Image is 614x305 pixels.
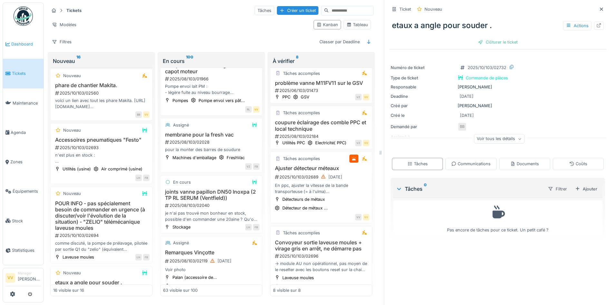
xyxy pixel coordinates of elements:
div: Clôturer le ticket [475,38,520,46]
div: 2025/10/103/02689 [274,173,369,181]
div: Numéro de ticket [391,65,455,71]
div: Retourneur de moules... [282,283,330,290]
div: pour la monter des barres de soudure [163,147,259,153]
div: Créé par [391,103,455,109]
div: PPC [282,94,290,100]
div: FB [253,163,259,170]
div: VV [363,140,369,146]
div: je n'ai pas trouvé mon bonheur en stock, possible d'en commander une 20aine ? Qu'on puisse les re... [163,210,259,222]
a: Agenda [3,118,44,147]
div: VV [253,106,259,113]
div: Palan saumures PM [172,283,211,289]
div: BB [458,122,467,131]
div: Assigné [173,122,189,128]
a: Stock [3,206,44,236]
div: VZ [355,94,362,100]
div: En cours [173,179,191,185]
div: Nouveau [63,270,81,276]
div: Nouveau [63,73,81,79]
span: Équipements [13,188,41,194]
img: Badge_color-CXgf-gQk.svg [14,6,33,26]
div: 2025/08/103/02119 [164,257,259,265]
div: Actions [563,21,591,30]
span: Maintenance [13,100,41,106]
div: voici un lien avec tout les phare Makita. [URL][DOMAIN_NAME] je penses que rester en Makita serai... [53,97,150,110]
div: 2025/08/103/02028 [164,139,259,145]
li: [PERSON_NAME] [18,271,41,285]
div: Pompe envoi vers pât... [199,97,245,104]
div: LH [135,254,142,260]
div: Electricité( PPC) [315,140,346,146]
a: Dashboard [3,29,44,59]
a: Équipements [3,177,44,206]
li: VV [5,273,15,283]
div: Demandé par [391,124,455,130]
h3: Convoyeur sortie laveuse moules + virage gris en arrêt, ne démarre pas [273,239,369,252]
div: etaux a angle pour souder . [389,17,606,34]
div: Ajouter [572,185,600,193]
div: Responsable [391,84,455,90]
div: Modèles [49,20,79,29]
h3: Accessoires pneumatiques "Festo" [53,137,150,143]
div: Documents [510,161,539,167]
sup: 16 [76,57,81,65]
sup: 8 [296,57,298,65]
div: Voir tous les détails [474,134,524,144]
a: Statistiques [3,236,44,265]
div: Utilités PPC [282,140,305,146]
div: Laveuse moules [63,254,94,260]
div: Voir photo [163,267,259,273]
h3: etaux a angle pour souder . [53,280,150,286]
div: Tâches [396,185,542,193]
div: Tableau [346,22,368,28]
h3: coupure éclairage des comble PPC et local technique [273,119,369,132]
div: Stockage [172,224,190,230]
div: LH [245,224,252,230]
div: Communications [451,161,491,167]
div: Pompes [172,97,188,104]
div: 2025/10/103/02693 [54,145,150,151]
h3: POUR INFO - pas spécialement besoin de commander en urgence (à discuter/voir l'évolution de la si... [53,200,150,231]
div: 16 visible sur 16 [53,287,84,293]
div: [DATE] [328,174,342,180]
div: Créé le [391,112,455,118]
div: À vérifier [273,57,370,65]
div: Laveuse moules [282,275,314,281]
div: VV [363,214,369,220]
div: Air comprimé (usine) [101,166,142,172]
div: Tâches [407,161,428,167]
div: comme discuté, la pompe de prélavage, pilotée par sortie Q1 du "zelio" (équivalent telemecanique)... [53,240,150,252]
span: Zones [10,159,41,165]
div: Utilités (usine) [63,166,91,172]
a: VV Manager[PERSON_NAME] [5,271,41,286]
div: VV [355,214,362,220]
div: Détecteurs de métaux [282,196,325,202]
div: Tâches accomplies [283,70,320,76]
a: Maintenance [3,88,44,118]
div: Tâches accomplies [283,230,320,236]
h3: joints vanne papillon DN50 Inoxpa (2 TP RL SERUM (Ventfield)) [163,189,259,201]
h3: phare de chantier Makita. [53,82,150,88]
div: 2025/08/103/02040 [164,202,259,208]
div: 8 visible sur 8 [273,287,301,293]
div: BB [135,111,142,118]
span: Stock [12,218,41,224]
div: Filtrer [545,184,570,194]
div: Classer par Deadline [317,37,363,46]
h3: Ajuster détecteur méteaux [273,165,369,171]
div: [DATE] [218,258,231,264]
sup: 0 [424,185,427,193]
span: Statistiques [12,247,41,253]
h3: membrane pour la fresh vac [163,132,259,138]
div: Kanban [317,22,338,28]
div: [DATE] [460,93,473,99]
a: Tickets [3,59,44,88]
div: VZ [355,140,362,146]
div: 63 visible sur 100 [163,287,198,293]
div: Nouveau [424,6,442,12]
div: VV [143,111,150,118]
div: Nouveau [63,127,81,133]
div: FB [143,254,150,260]
div: Coûts [569,161,587,167]
div: VZ [245,163,252,170]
